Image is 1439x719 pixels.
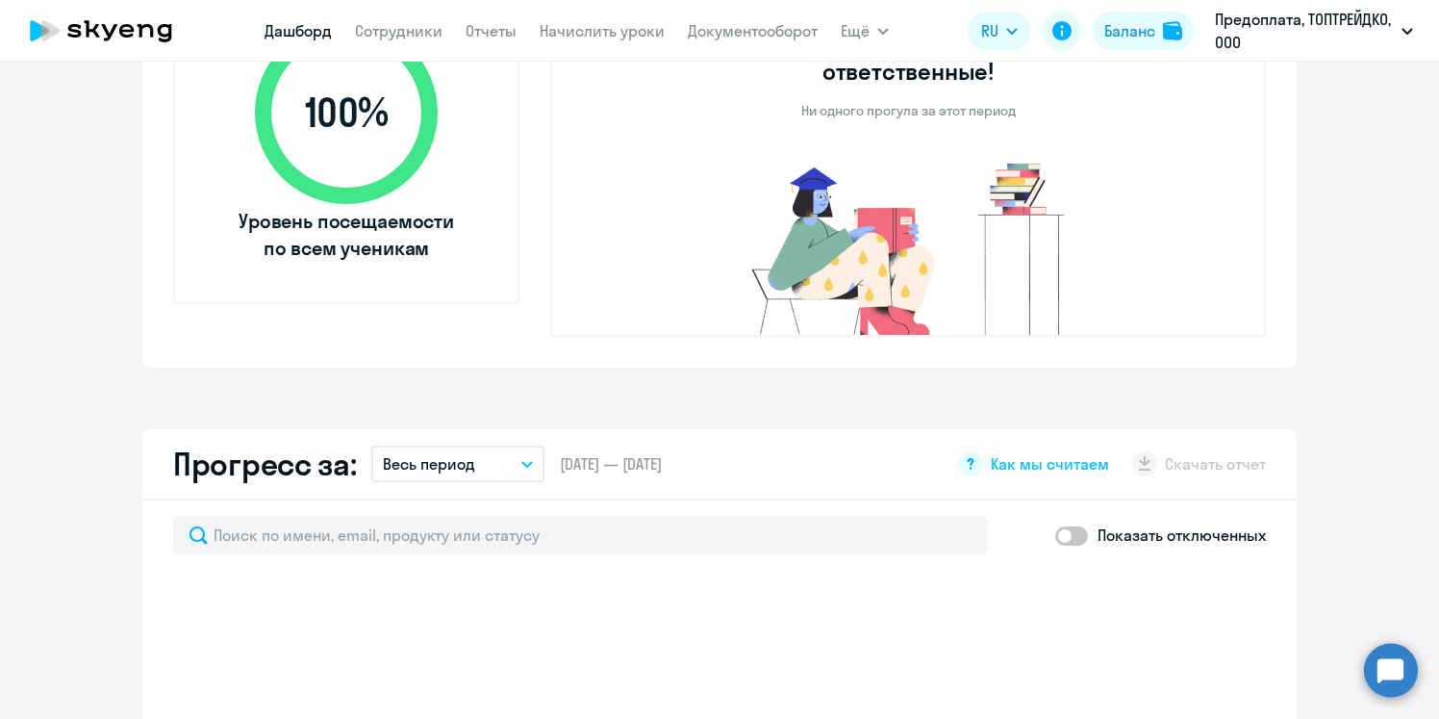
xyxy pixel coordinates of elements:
p: Весь период [383,452,475,475]
span: Как мы считаем [991,453,1109,475]
a: Дашборд [265,21,332,40]
button: Ещё [841,12,889,50]
input: Поиск по имени, email, продукту или статусу [173,516,987,554]
button: Весь период [371,446,544,482]
a: Начислить уроки [540,21,665,40]
button: Предоплата, ТОПТРЕЙДКО, ООО [1205,8,1423,54]
span: Уровень посещаемости по всем ученикам [236,208,457,262]
button: RU [968,12,1031,50]
span: Ещё [841,19,870,42]
a: Отчеты [466,21,517,40]
span: [DATE] — [DATE] [560,453,662,475]
h2: Прогресс за: [173,445,356,483]
button: Балансbalance [1093,12,1194,50]
div: Баланс [1104,19,1155,42]
a: Документооборот [688,21,818,40]
p: Показать отключенных [1098,524,1266,547]
p: Предоплата, ТОПТРЕЙДКО, ООО [1215,8,1394,54]
img: no-truants [716,158,1101,335]
p: Ни одного прогула за этот период [801,102,1016,119]
span: RU [981,19,998,42]
span: 100 % [236,90,457,136]
a: Сотрудники [355,21,442,40]
img: balance [1163,21,1182,40]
